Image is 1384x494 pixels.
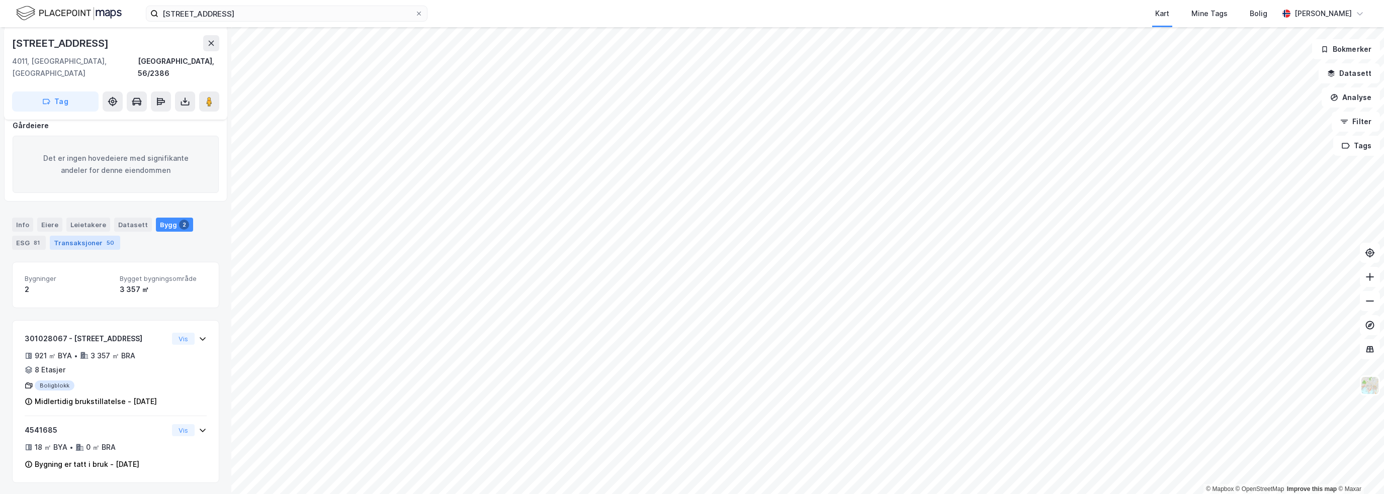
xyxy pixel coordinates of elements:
div: Kart [1155,8,1169,20]
img: Z [1360,376,1379,395]
button: Filter [1332,112,1380,132]
a: Mapbox [1206,485,1234,492]
img: logo.f888ab2527a4732fd821a326f86c7f29.svg [16,5,122,22]
div: Leietakere [66,218,110,232]
div: 50 [105,238,116,248]
div: 3 357 ㎡ BRA [91,350,135,362]
button: Analyse [1322,87,1380,108]
div: 18 ㎡ BYA [35,441,67,453]
div: Info [12,218,33,232]
div: Kontrollprogram for chat [1334,446,1384,494]
div: 301028067 - [STREET_ADDRESS] [25,333,168,345]
div: Bolig [1250,8,1267,20]
button: Datasett [1319,63,1380,83]
div: ESG [12,236,46,250]
div: Transaksjoner [50,236,120,250]
div: 4011, [GEOGRAPHIC_DATA], [GEOGRAPHIC_DATA] [12,55,138,79]
a: OpenStreetMap [1236,485,1284,492]
button: Tags [1333,136,1380,156]
div: 921 ㎡ BYA [35,350,72,362]
iframe: Chat Widget [1334,446,1384,494]
button: Vis [172,424,195,436]
div: Midlertidig brukstillatelse - [DATE] [35,396,157,408]
div: 2 [25,283,112,295]
div: Det er ingen hovedeiere med signifikante andeler for denne eiendommen [13,136,219,193]
button: Tag [12,91,99,112]
div: 0 ㎡ BRA [86,441,116,453]
span: Bygninger [25,274,112,283]
div: • [74,352,78,360]
div: 2 [179,220,189,230]
div: 4541685 [25,424,168,436]
a: Improve this map [1287,485,1337,492]
div: Mine Tags [1191,8,1228,20]
div: Bygning er tatt i bruk - [DATE] [35,458,139,470]
div: [GEOGRAPHIC_DATA], 56/2386 [138,55,219,79]
div: Gårdeiere [13,120,219,132]
div: [STREET_ADDRESS] [12,35,111,51]
button: Vis [172,333,195,345]
div: • [69,443,73,451]
div: Datasett [114,218,152,232]
div: Eiere [37,218,62,232]
input: Søk på adresse, matrikkel, gårdeiere, leietakere eller personer [158,6,415,21]
span: Bygget bygningsområde [120,274,207,283]
button: Bokmerker [1312,39,1380,59]
div: [PERSON_NAME] [1294,8,1352,20]
div: 8 Etasjer [35,364,65,376]
div: Bygg [156,218,193,232]
div: 3 357 ㎡ [120,283,207,295]
div: 81 [32,238,42,248]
